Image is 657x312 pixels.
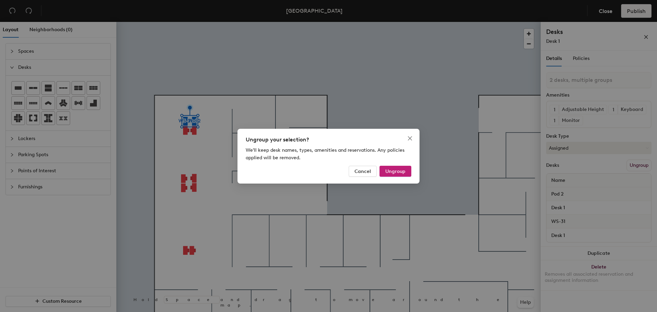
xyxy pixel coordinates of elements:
span: Cancel [355,168,371,174]
span: We'll keep desk names, types, amenities and reservations. Any policies applied will be removed. [246,147,404,161]
div: Ungroup your selection? [246,136,411,144]
button: Close [404,133,415,144]
span: Ungroup [385,168,405,174]
button: Ungroup [379,166,411,177]
span: close [407,136,413,141]
button: Cancel [349,166,377,177]
span: Close [404,136,415,141]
